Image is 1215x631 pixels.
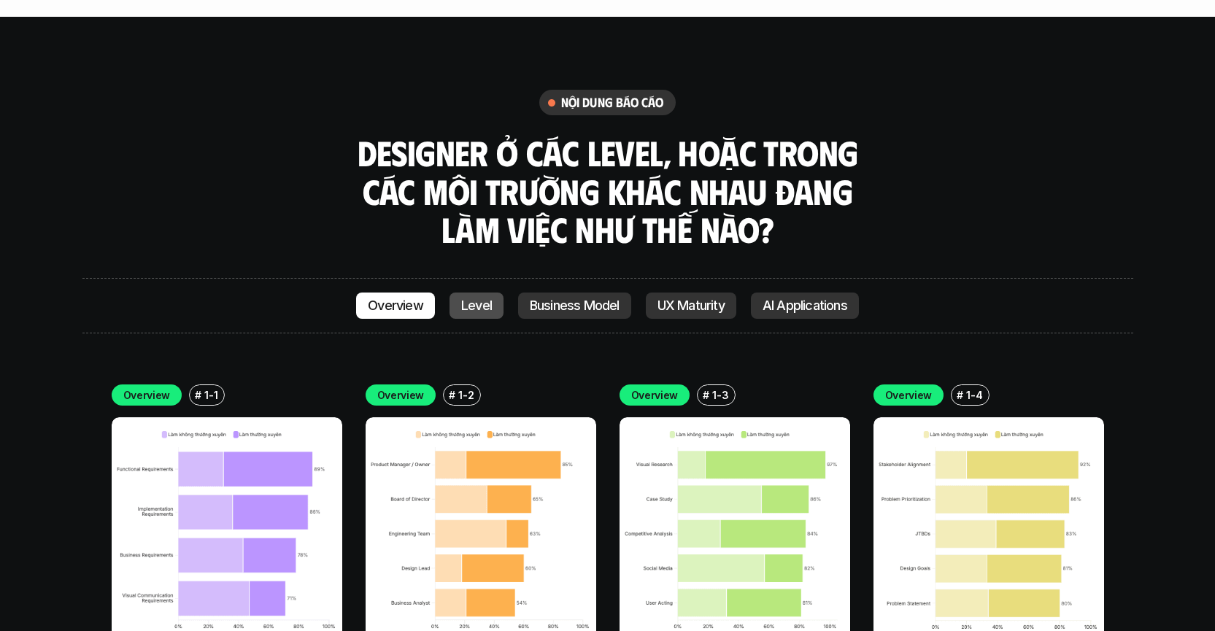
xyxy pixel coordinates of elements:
p: Overview [123,387,171,403]
p: 1-3 [712,387,728,403]
a: Business Model [518,293,631,319]
p: 1-4 [966,387,982,403]
p: UX Maturity [657,298,725,313]
p: Business Model [530,298,620,313]
a: AI Applications [751,293,859,319]
h6: # [703,390,709,400]
a: UX Maturity [646,293,736,319]
a: Overview [356,293,435,319]
a: Level [450,293,504,319]
h3: Designer ở các level, hoặc trong các môi trường khác nhau đang làm việc như thế nào? [352,133,863,249]
p: Overview [368,298,423,313]
p: Overview [377,387,425,403]
p: AI Applications [763,298,847,313]
p: 1-2 [458,387,474,403]
p: 1-1 [204,387,217,403]
p: Overview [885,387,933,403]
h6: # [195,390,201,400]
h6: # [449,390,455,400]
p: Overview [631,387,679,403]
p: Level [461,298,492,313]
h6: # [957,390,963,400]
h6: nội dung báo cáo [561,94,664,111]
